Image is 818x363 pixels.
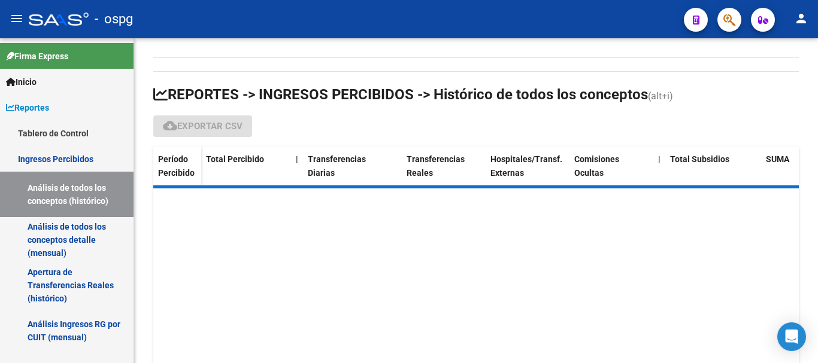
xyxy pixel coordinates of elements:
[158,154,195,178] span: Período Percibido
[303,147,387,197] datatable-header-cell: Transferencias Diarias
[6,75,37,89] span: Inicio
[670,154,729,164] span: Total Subsidios
[665,147,749,197] datatable-header-cell: Total Subsidios
[206,154,264,164] span: Total Percibido
[486,147,569,197] datatable-header-cell: Hospitales/Transf. Externas
[574,154,619,178] span: Comisiones Ocultas
[6,101,49,114] span: Reportes
[153,86,648,103] span: REPORTES -> INGRESOS PERCIBIDOS -> Histórico de todos los conceptos
[407,154,465,178] span: Transferencias Reales
[95,6,133,32] span: - ospg
[153,147,201,197] datatable-header-cell: Período Percibido
[658,154,661,164] span: |
[569,147,653,197] datatable-header-cell: Comisiones Ocultas
[308,154,366,178] span: Transferencias Diarias
[153,115,252,137] button: Exportar CSV
[794,11,808,26] mat-icon: person
[490,154,562,178] span: Hospitales/Transf. Externas
[777,322,806,351] div: Open Intercom Messenger
[163,118,177,133] mat-icon: cloud_download
[766,154,789,164] span: SUMA
[296,154,298,164] span: |
[6,50,68,63] span: Firma Express
[653,147,665,197] datatable-header-cell: |
[648,90,673,102] span: (alt+i)
[291,147,303,197] datatable-header-cell: |
[163,121,243,132] span: Exportar CSV
[201,147,291,197] datatable-header-cell: Total Percibido
[10,11,24,26] mat-icon: menu
[402,147,486,197] datatable-header-cell: Transferencias Reales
